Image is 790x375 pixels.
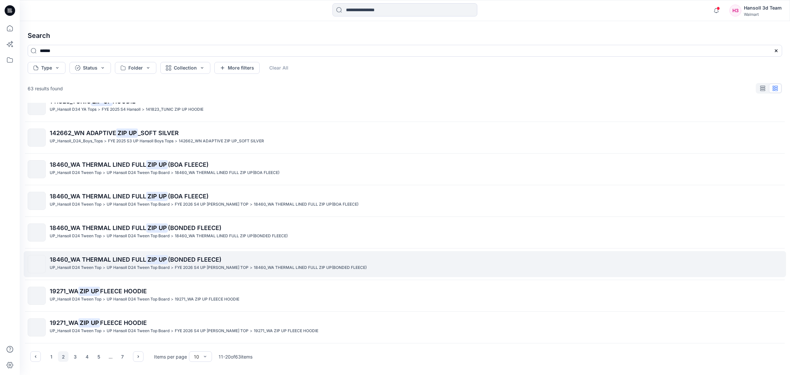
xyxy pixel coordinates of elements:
p: 19271_WA ZIP UP FLEECE HOODIE [254,328,318,334]
button: More filters [214,62,260,74]
span: (BONDED FLEECE) [168,256,222,263]
span: FLEECE HOODIE [100,319,147,326]
mark: ZIP UP [78,286,100,296]
a: 141823_TUNICZIP UPHOODIEUP_Hansoll D34 YA Tops>FYE 2025 S4 Hansoll>141823_TUNIC ZIP UP HOODIE [24,93,786,119]
p: > [250,328,252,334]
p: 63 results found [28,85,63,92]
div: H3 [729,5,741,16]
p: > [171,233,173,240]
p: > [103,233,105,240]
p: > [142,106,145,113]
mark: ZIP UP [78,318,100,327]
button: Folder [115,62,156,74]
p: UP Hansoll D24 Tween Top Board [107,296,170,303]
div: 10 [194,353,199,360]
span: (BONDED FLEECE) [168,224,222,231]
p: FYE 2026 S4 UP HANSOLL TWEEN TOP [175,328,249,334]
mark: ZIP UP [146,255,168,264]
p: > [171,264,173,271]
span: (BOA FLEECE) [168,161,209,168]
p: FYE 2026 S4 UP HANSOLL TWEEN TOP [175,201,249,208]
a: 18460_WA THERMAL LINED FULLZIP UP(BOA FLEECE)UP_Hansoll D24 Tween Top>UP Hansoll D24 Tween Top Bo... [24,188,786,214]
p: > [103,296,105,303]
p: 18460_WA THERMAL LINED FULL ZIP UP(BONDED FLEECE) [254,264,367,271]
a: 18460_WA THERMAL LINED FULLZIP UP(BONDED FLEECE)UP_Hansoll D24 Tween Top>UP Hansoll D24 Tween Top... [24,219,786,245]
span: (BOA FLEECE) [168,193,209,200]
p: UP_Hansoll D34 YA Tops [50,106,96,113]
p: UP Hansoll D24 Tween Top Board [107,201,170,208]
a: 18460_WA THERMAL LINED FULLZIP UP(BONDED FLEECE)UP_Hansoll D24 Tween Top>UP Hansoll D24 Tween Top... [24,251,786,277]
p: FYE 2025 S4 Hansoll [102,106,141,113]
p: > [171,328,173,334]
p: UP Hansoll D24 Tween Top Board [107,328,170,334]
a: 19271_WAZIP UPFLEECE HOODIEUP_Hansoll D24 Tween Top>UP Hansoll D24 Tween Top Board>19271_WA ZIP U... [24,283,786,309]
span: 142662_WN ADAPTIVE [50,130,116,136]
h4: Search [22,26,787,45]
p: 18460_WA THERMAL LINED FULL ZIP UP(BONDED FLEECE) [175,233,288,240]
p: UP Hansoll D24 Tween Top Board [107,169,170,176]
span: FLEECE HOODIE [100,288,147,295]
mark: ZIP UP [146,160,168,169]
button: 2 [58,351,68,362]
p: 18460_WA THERMAL LINED FULL ZIP UP(BOA FLEECE) [254,201,358,208]
p: UP Hansoll D24 Tween Top Board [107,233,170,240]
span: 18460_WA THERMAL LINED FULL [50,193,146,200]
mark: ZIP UP [91,97,113,106]
a: 142662_WN ADAPTIVEZIP UP_SOFT SILVERUP_Hansoll_D24_Boys_Tops>FYE 2025 S3 UP Hansoll Boys Tops>142... [24,125,786,151]
p: UP_Hansoll D24 Tween Top [50,264,101,271]
p: > [250,201,252,208]
div: Walmart [744,12,782,17]
p: > [171,169,173,176]
p: > [104,138,107,145]
p: > [103,328,105,334]
span: 19271_WA [50,319,78,326]
p: Items per page [154,353,187,360]
p: 141823_TUNIC ZIP UP HOODIE [146,106,203,113]
p: FYE 2026 S4 UP HANSOLL TWEEN TOP [175,264,249,271]
p: > [171,296,173,303]
span: _SOFT SILVER [138,130,179,136]
p: 11 - 20 of 63 items [219,353,252,360]
button: 4 [82,351,92,362]
p: 19271_WA ZIP UP FLEECE HOODIE [175,296,239,303]
p: UP_Hansoll_D24_Boys_Tops [50,138,103,145]
p: > [98,106,100,113]
p: > [250,264,252,271]
p: > [103,201,105,208]
p: UP_Hansoll D24 Tween Top [50,169,101,176]
button: Collection [160,62,210,74]
button: Status [69,62,111,74]
p: FYE 2025 S3 UP Hansoll Boys Tops [108,138,173,145]
p: 142662_WN ADAPTIVE ZIP UP_SOFT SILVER [179,138,264,145]
button: 7 [117,351,128,362]
a: 19271_WAZIP UPFLEECE HOODIEUP_Hansoll D24 Tween Top>UP Hansoll D24 Tween Top Board>FYE 2026 S4 UP... [24,314,786,340]
mark: ZIP UP [146,223,168,232]
button: 3 [70,351,80,362]
p: UP_Hansoll D24 Tween Top [50,233,101,240]
p: UP_Hansoll D24 Tween Top [50,328,101,334]
p: > [103,264,105,271]
button: 5 [93,351,104,362]
p: > [171,201,173,208]
button: Type [28,62,66,74]
p: > [175,138,177,145]
p: 18460_WA THERMAL LINED FULL ZIP UP(BOA FLEECE) [175,169,279,176]
button: 1 [46,351,57,362]
div: ... [105,351,116,362]
mark: ZIP UP [116,128,138,137]
span: 18460_WA THERMAL LINED FULL [50,161,146,168]
p: UP Hansoll D24 Tween Top Board [107,264,170,271]
mark: ZIP UP [146,191,168,201]
span: 19271_WA [50,288,78,295]
span: 18460_WA THERMAL LINED FULL [50,256,146,263]
span: 18460_WA THERMAL LINED FULL [50,224,146,231]
p: > [103,169,105,176]
a: 18460_WA THERMAL LINED FULLZIP UP(BOA FLEECE)UP_Hansoll D24 Tween Top>UP Hansoll D24 Tween Top Bo... [24,156,786,182]
div: Hansoll 3d Team [744,4,782,12]
p: UP_Hansoll D24 Tween Top [50,201,101,208]
p: UP_Hansoll D24 Tween Top [50,296,101,303]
